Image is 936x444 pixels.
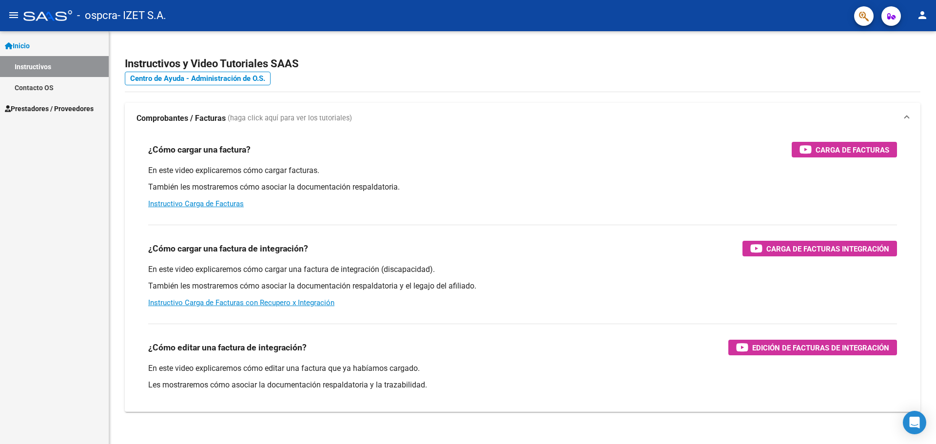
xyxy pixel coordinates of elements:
[903,411,926,434] div: Open Intercom Messenger
[125,72,271,85] a: Centro de Ayuda - Administración de O.S.
[916,9,928,21] mat-icon: person
[148,143,251,156] h3: ¿Cómo cargar una factura?
[125,103,920,134] mat-expansion-panel-header: Comprobantes / Facturas (haga click aquí para ver los tutoriales)
[136,113,226,124] strong: Comprobantes / Facturas
[117,5,166,26] span: - IZET S.A.
[816,144,889,156] span: Carga de Facturas
[148,199,244,208] a: Instructivo Carga de Facturas
[148,182,897,193] p: También les mostraremos cómo asociar la documentación respaldatoria.
[148,281,897,291] p: También les mostraremos cómo asociar la documentación respaldatoria y el legajo del afiliado.
[148,298,334,307] a: Instructivo Carga de Facturas con Recupero x Integración
[5,40,30,51] span: Inicio
[125,55,920,73] h2: Instructivos y Video Tutoriales SAAS
[77,5,117,26] span: - ospcra
[148,341,307,354] h3: ¿Cómo editar una factura de integración?
[228,113,352,124] span: (haga click aquí para ver los tutoriales)
[752,342,889,354] span: Edición de Facturas de integración
[148,264,897,275] p: En este video explicaremos cómo cargar una factura de integración (discapacidad).
[742,241,897,256] button: Carga de Facturas Integración
[792,142,897,157] button: Carga de Facturas
[148,363,897,374] p: En este video explicaremos cómo editar una factura que ya habíamos cargado.
[148,165,897,176] p: En este video explicaremos cómo cargar facturas.
[148,242,308,255] h3: ¿Cómo cargar una factura de integración?
[766,243,889,255] span: Carga de Facturas Integración
[5,103,94,114] span: Prestadores / Proveedores
[148,380,897,390] p: Les mostraremos cómo asociar la documentación respaldatoria y la trazabilidad.
[125,134,920,412] div: Comprobantes / Facturas (haga click aquí para ver los tutoriales)
[8,9,19,21] mat-icon: menu
[728,340,897,355] button: Edición de Facturas de integración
